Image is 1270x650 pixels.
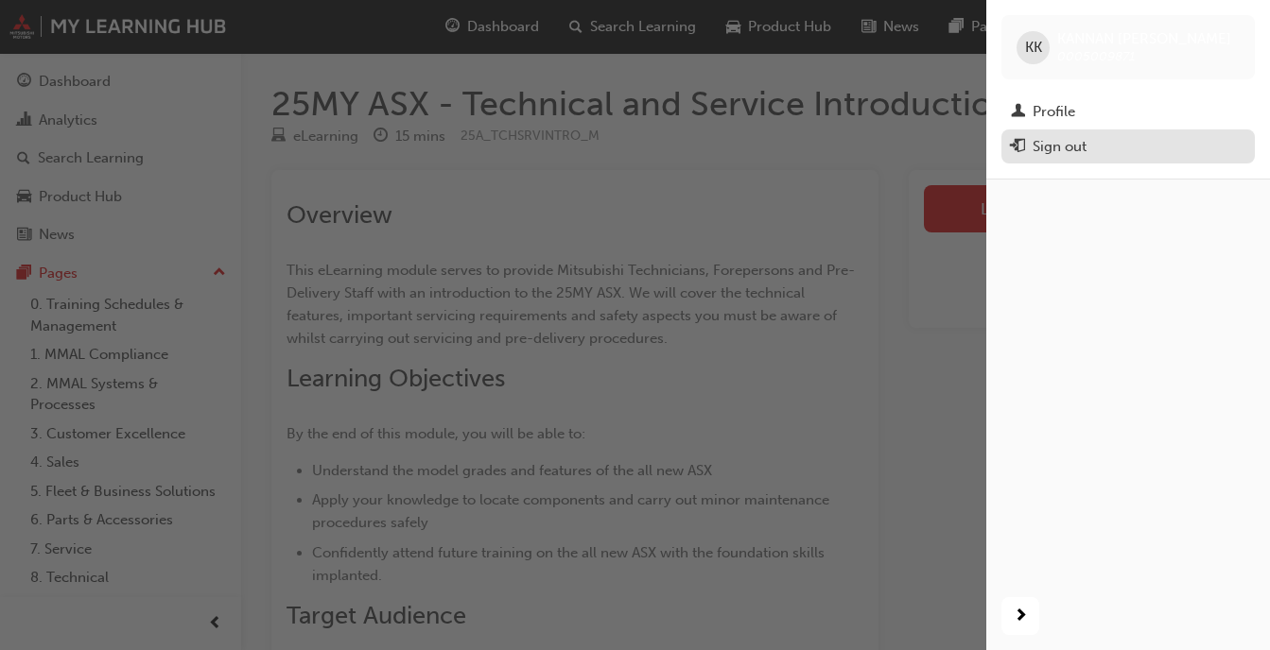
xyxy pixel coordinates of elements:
[1001,129,1255,164] button: Sign out
[1001,94,1255,129] a: Profile
[1057,48,1135,64] span: 0005009871
[1011,104,1025,121] span: man-icon
[1033,136,1087,158] div: Sign out
[1011,139,1025,156] span: exit-icon
[1033,101,1075,123] div: Profile
[1014,605,1028,628] span: next-icon
[1025,37,1042,59] span: KK
[1057,30,1231,47] span: KANNAN [PERSON_NAME]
